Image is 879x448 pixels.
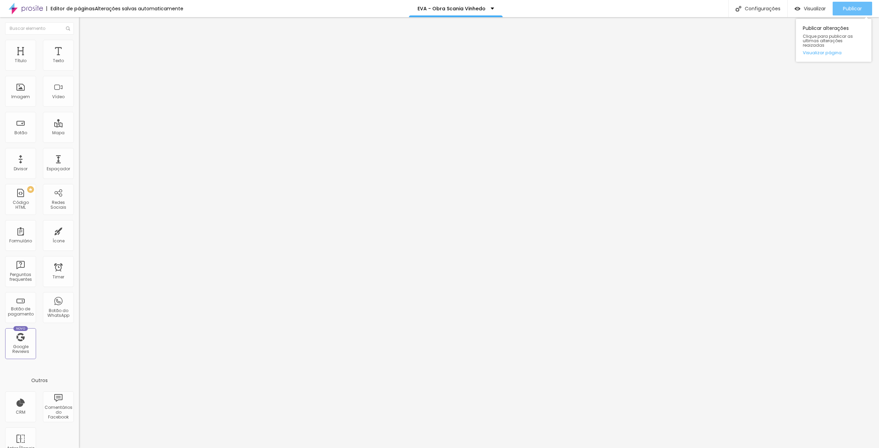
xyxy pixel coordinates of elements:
div: Perguntas frequentes [7,272,34,282]
div: Código HTML [7,200,34,210]
span: Publicar [843,6,862,11]
div: Publicar alterações [796,19,871,62]
div: Timer [53,275,64,279]
div: Formulário [9,239,32,243]
img: Icone [66,26,70,31]
div: Imagem [11,94,30,99]
div: Comentários do Facebook [45,405,72,420]
div: Espaçador [47,166,70,171]
img: view-1.svg [795,6,800,12]
img: Icone [735,6,741,12]
div: Texto [53,58,64,63]
input: Buscar elemento [5,22,74,35]
a: Visualizar página [803,50,865,55]
div: Alterações salvas automaticamente [95,6,183,11]
p: EVA - Obra Scania Vinhedo [418,6,486,11]
div: Redes Sociais [45,200,72,210]
div: Vídeo [52,94,65,99]
div: Botão [14,130,27,135]
span: Clique para publicar as ultimas alterações reaizadas [803,34,865,48]
div: Editor de páginas [46,6,95,11]
div: Ícone [53,239,65,243]
div: Botão do WhatsApp [45,308,72,318]
div: Botão de pagamento [7,307,34,317]
button: Publicar [833,2,872,15]
div: Mapa [52,130,65,135]
div: Título [15,58,26,63]
div: CRM [16,410,25,415]
div: Divisor [14,166,27,171]
button: Visualizar [788,2,833,15]
div: Novo [13,326,28,331]
span: Visualizar [804,6,826,11]
div: Google Reviews [7,344,34,354]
